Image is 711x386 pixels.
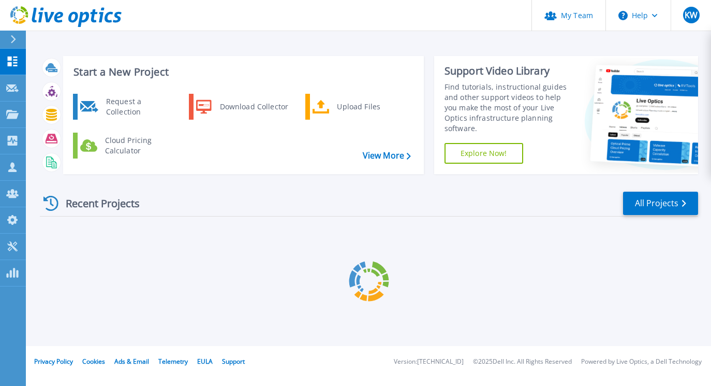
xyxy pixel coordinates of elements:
[394,359,464,365] li: Version: [TECHNICAL_ID]
[82,357,105,366] a: Cookies
[222,357,245,366] a: Support
[189,94,295,120] a: Download Collector
[34,357,73,366] a: Privacy Policy
[685,11,698,19] span: KW
[73,66,410,78] h3: Start a New Project
[445,64,576,78] div: Support Video Library
[73,94,179,120] a: Request a Collection
[101,96,176,117] div: Request a Collection
[445,143,523,164] a: Explore Now!
[623,192,698,215] a: All Projects
[305,94,411,120] a: Upload Files
[197,357,213,366] a: EULA
[445,82,576,134] div: Find tutorials, instructional guides and other support videos to help you make the most of your L...
[473,359,572,365] li: © 2025 Dell Inc. All Rights Reserved
[332,96,408,117] div: Upload Files
[73,133,179,159] a: Cloud Pricing Calculator
[363,151,411,161] a: View More
[100,135,176,156] div: Cloud Pricing Calculator
[40,191,154,216] div: Recent Projects
[114,357,149,366] a: Ads & Email
[215,96,293,117] div: Download Collector
[581,359,702,365] li: Powered by Live Optics, a Dell Technology
[158,357,188,366] a: Telemetry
